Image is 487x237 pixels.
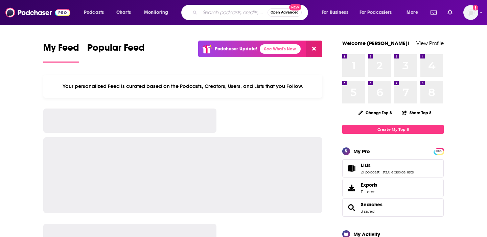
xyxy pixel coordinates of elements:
[87,42,145,57] span: Popular Feed
[87,42,145,63] a: Popular Feed
[354,109,396,117] button: Change Top 8
[435,148,443,153] a: PRO
[387,170,388,174] span: ,
[416,40,444,46] a: View Profile
[144,8,168,17] span: Monitoring
[402,7,426,18] button: open menu
[139,7,177,18] button: open menu
[361,162,371,168] span: Lists
[342,198,444,217] span: Searches
[322,8,348,17] span: For Business
[435,149,443,154] span: PRO
[215,46,257,52] p: Podchaser Update!
[112,7,135,18] a: Charts
[345,164,358,173] a: Lists
[271,11,299,14] span: Open Advanced
[401,106,432,119] button: Share Top 8
[84,8,104,17] span: Podcasts
[345,183,358,193] span: Exports
[342,159,444,177] span: Lists
[116,8,131,17] span: Charts
[360,8,392,17] span: For Podcasters
[188,5,315,20] div: Search podcasts, credits, & more...
[342,179,444,197] a: Exports
[260,44,301,54] a: See What's New
[361,182,377,188] span: Exports
[5,6,70,19] img: Podchaser - Follow, Share and Rate Podcasts
[342,40,409,46] a: Welcome [PERSON_NAME]!
[43,42,79,57] span: My Feed
[353,148,370,155] div: My Pro
[361,162,414,168] a: Lists
[388,170,414,174] a: 0 episode lists
[361,209,374,214] a: 3 saved
[463,5,478,20] span: Logged in as megcassidy
[361,189,377,194] span: 11 items
[345,203,358,212] a: Searches
[361,170,387,174] a: 21 podcast lists
[463,5,478,20] button: Show profile menu
[463,5,478,20] img: User Profile
[428,7,439,18] a: Show notifications dropdown
[43,42,79,63] a: My Feed
[289,4,301,10] span: New
[407,8,418,17] span: More
[268,8,302,17] button: Open AdvancedNew
[445,7,455,18] a: Show notifications dropdown
[43,75,322,98] div: Your personalized Feed is curated based on the Podcasts, Creators, Users, and Lists that you Follow.
[317,7,357,18] button: open menu
[473,5,478,10] svg: Add a profile image
[200,7,268,18] input: Search podcasts, credits, & more...
[342,125,444,134] a: Create My Top 8
[355,7,402,18] button: open menu
[361,202,382,208] a: Searches
[79,7,113,18] button: open menu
